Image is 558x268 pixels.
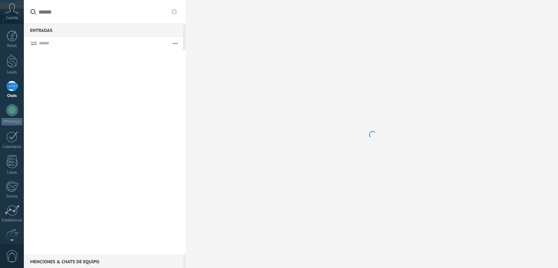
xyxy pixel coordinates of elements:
div: WhatsApp [1,118,22,125]
div: Chats [1,94,23,98]
span: Cuenta [6,16,18,21]
div: Calendario [1,145,23,149]
div: Leads [1,70,23,75]
button: Más [167,37,183,50]
div: Estadísticas [1,218,23,223]
div: Correo [1,194,23,199]
div: Entradas [24,23,183,37]
div: Menciones & Chats de equipo [24,255,183,268]
div: Panel [1,44,23,48]
div: Listas [1,170,23,175]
